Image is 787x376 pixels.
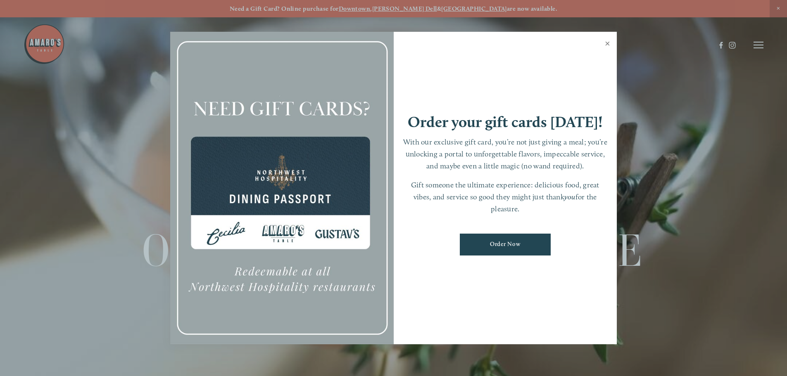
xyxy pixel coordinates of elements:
a: Close [599,33,616,56]
a: Order Now [460,234,551,255]
p: Gift someone the ultimate experience: delicious food, great vibes, and service so good they might... [402,179,609,215]
p: With our exclusive gift card, you’re not just giving a meal; you’re unlocking a portal to unforge... [402,136,609,172]
em: you [564,192,575,201]
h1: Order your gift cards [DATE]! [408,114,603,130]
